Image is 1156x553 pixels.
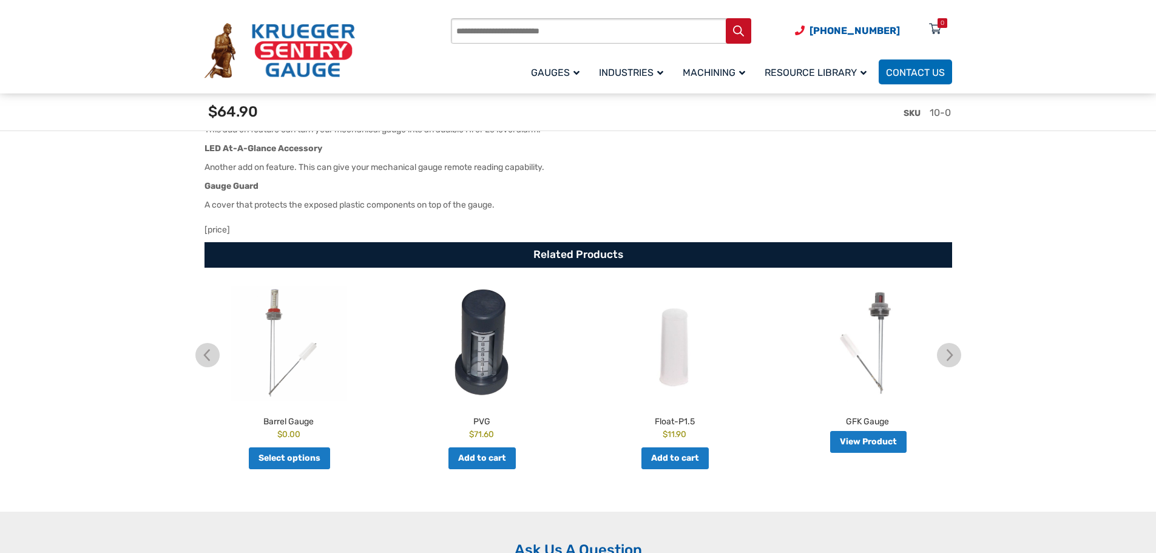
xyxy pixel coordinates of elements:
a: Add to cart: “Float-P1.5” [641,447,709,469]
p: A cover that protects the exposed plastic components on top of the gauge. [204,198,952,211]
a: Float-P1.5 $11.90 [581,286,768,441]
a: Barrel Gauge $0.00 [195,286,382,441]
a: Contact Us [879,59,952,84]
a: GFK Gauge [774,286,961,428]
span: $ [277,429,282,439]
img: chevron-left.svg [195,343,220,367]
h2: PVG [388,411,575,428]
img: Krueger Sentry Gauge [204,23,355,79]
bdi: 11.90 [663,429,686,439]
strong: Gauge Guard [204,181,259,191]
span: $ [469,429,474,439]
img: Barrel Gauge [195,286,382,401]
a: Industries [592,58,675,86]
img: chevron-right.svg [937,343,961,367]
span: $ [663,429,668,439]
a: PVG $71.60 [388,286,575,441]
bdi: 0.00 [277,429,300,439]
img: GFK Gauge [774,286,961,401]
div: 0 [941,18,944,28]
span: SKU [904,108,921,118]
p: Another add on feature. This can give your mechanical gauge remote reading capability. [204,161,952,174]
h2: Related Products [204,242,952,268]
a: Gauges [524,58,592,86]
h2: Barrel Gauge [195,411,382,428]
a: Resource Library [757,58,879,86]
strong: LED At-A-Glance Accessory [204,143,322,154]
img: Float-P1.5 [581,286,768,401]
span: Resource Library [765,67,867,78]
bdi: 71.60 [469,429,494,439]
a: Phone Number (920) 434-8860 [795,23,900,38]
span: Gauges [531,67,580,78]
h2: Float-P1.5 [581,411,768,428]
a: Add to cart: “PVG” [448,447,516,469]
span: 10-0 [930,107,951,118]
p: [price] [204,223,952,236]
span: [PHONE_NUMBER] [810,25,900,36]
a: Read more about “GFK Gauge” [830,431,907,453]
span: Contact Us [886,67,945,78]
a: Add to cart: “Barrel Gauge” [249,447,330,469]
a: Machining [675,58,757,86]
img: PVG [388,286,575,401]
span: Industries [599,67,663,78]
h2: GFK Gauge [774,411,961,428]
span: Machining [683,67,745,78]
